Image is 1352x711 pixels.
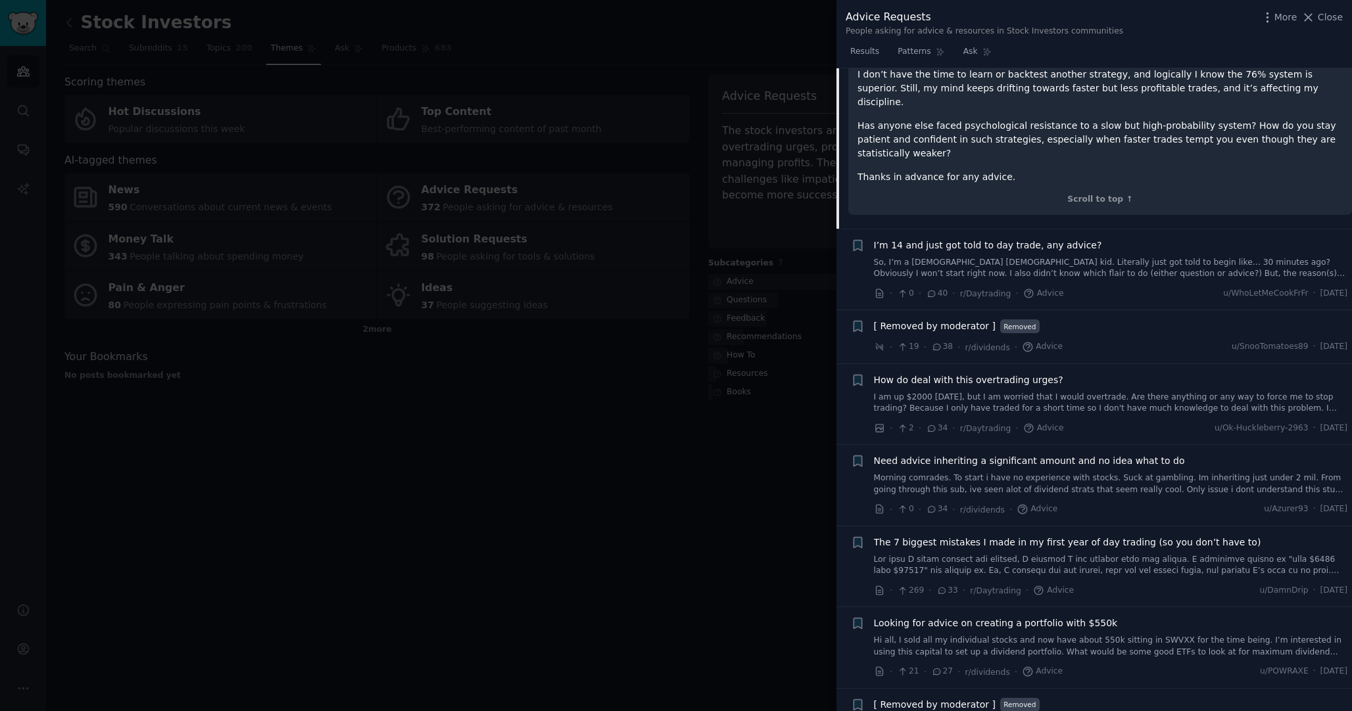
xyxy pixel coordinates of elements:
[890,340,892,354] span: ·
[1301,11,1343,24] button: Close
[1320,423,1347,434] span: [DATE]
[890,584,892,597] span: ·
[1313,341,1316,353] span: ·
[1015,340,1017,354] span: ·
[1313,666,1316,677] span: ·
[1232,341,1309,353] span: u/SnooTomatoes89
[897,288,913,300] span: 0
[897,666,919,677] span: 21
[857,194,1343,206] div: Scroll to top ↑
[952,421,955,435] span: ·
[846,41,884,68] a: Results
[1261,11,1297,24] button: More
[919,421,921,435] span: ·
[897,503,913,515] span: 0
[857,68,1343,109] p: I don’t have the time to learn or backtest another strategy, and logically I know the 76% system ...
[957,340,960,354] span: ·
[960,505,1005,515] span: r/dividends
[846,26,1123,37] div: People asking for advice & resources in Stock Investors communities
[1015,421,1018,435] span: ·
[897,585,924,597] span: 269
[890,287,892,300] span: ·
[846,9,1123,26] div: Advice Requests
[963,584,965,597] span: ·
[1215,423,1309,434] span: u/Ok-Huckleberry-2963
[1223,288,1308,300] span: u/WhoLetMeCookFrFr
[1000,319,1040,333] span: Removed
[1022,666,1063,677] span: Advice
[1017,503,1057,515] span: Advice
[1015,287,1018,300] span: ·
[957,665,960,679] span: ·
[960,424,1011,433] span: r/Daytrading
[874,536,1261,549] a: The 7 biggest mistakes I made in my first year of day trading (so you don’t have to)
[890,503,892,516] span: ·
[893,41,949,68] a: Patterns
[926,503,948,515] span: 34
[874,392,1348,415] a: I am up $2000 [DATE], but I am worried that I would overtrade. Are there anything or any way to f...
[1259,585,1308,597] span: u/DamnDrip
[1022,341,1063,353] span: Advice
[965,343,1010,352] span: r/dividends
[1260,666,1309,677] span: u/POWRAXE
[931,666,953,677] span: 27
[924,665,927,679] span: ·
[890,421,892,435] span: ·
[1318,11,1343,24] span: Close
[890,665,892,679] span: ·
[936,585,958,597] span: 33
[1264,503,1308,515] span: u/Azurer93
[1313,288,1316,300] span: ·
[1320,585,1347,597] span: [DATE]
[1320,288,1347,300] span: [DATE]
[1026,584,1028,597] span: ·
[874,472,1348,495] a: Morning comrades. To start i have no experience with stocks. Suck at gambling. Im inheriting just...
[897,423,913,434] span: 2
[1274,11,1297,24] span: More
[1313,423,1316,434] span: ·
[931,341,953,353] span: 38
[1313,503,1316,515] span: ·
[1033,585,1074,597] span: Advice
[874,257,1348,280] a: So, I’m a [DEMOGRAPHIC_DATA] [DEMOGRAPHIC_DATA] kid. Literally just got told to begin like… 30 mi...
[897,341,919,353] span: 19
[926,288,948,300] span: 40
[857,170,1343,184] p: Thanks in advance for any advice.
[874,239,1102,252] a: I’m 14 and just got told to day trade, any advice?
[874,554,1348,577] a: Lor ipsu D sitam consect adi elitsed, D eiusmod T inc utlabor etdo mag aliqua. E adminimve quisno...
[1320,503,1347,515] span: [DATE]
[924,340,927,354] span: ·
[1023,423,1064,434] span: Advice
[874,319,996,333] a: [ Removed by moderator ]
[963,46,978,58] span: Ask
[926,423,948,434] span: 34
[898,46,930,58] span: Patterns
[919,503,921,516] span: ·
[1023,288,1064,300] span: Advice
[959,41,996,68] a: Ask
[1015,665,1017,679] span: ·
[952,503,955,516] span: ·
[965,668,1010,677] span: r/dividends
[929,584,931,597] span: ·
[952,287,955,300] span: ·
[1320,666,1347,677] span: [DATE]
[874,373,1063,387] a: How do deal with this overtrading urges?
[850,46,879,58] span: Results
[874,616,1118,630] a: Looking for advice on creating a portfolio with $550k
[1313,585,1316,597] span: ·
[1009,503,1012,516] span: ·
[857,119,1343,160] p: Has anyone else faced psychological resistance to a slow but high-probability system? How do you ...
[874,635,1348,658] a: Hi all, I sold all my individual stocks and now have about 550k sitting in SWVXX for the time bei...
[1320,341,1347,353] span: [DATE]
[970,586,1021,595] span: r/Daytrading
[874,454,1185,468] a: Need advice inheriting a significant amount and no idea what to do
[960,289,1011,298] span: r/Daytrading
[919,287,921,300] span: ·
